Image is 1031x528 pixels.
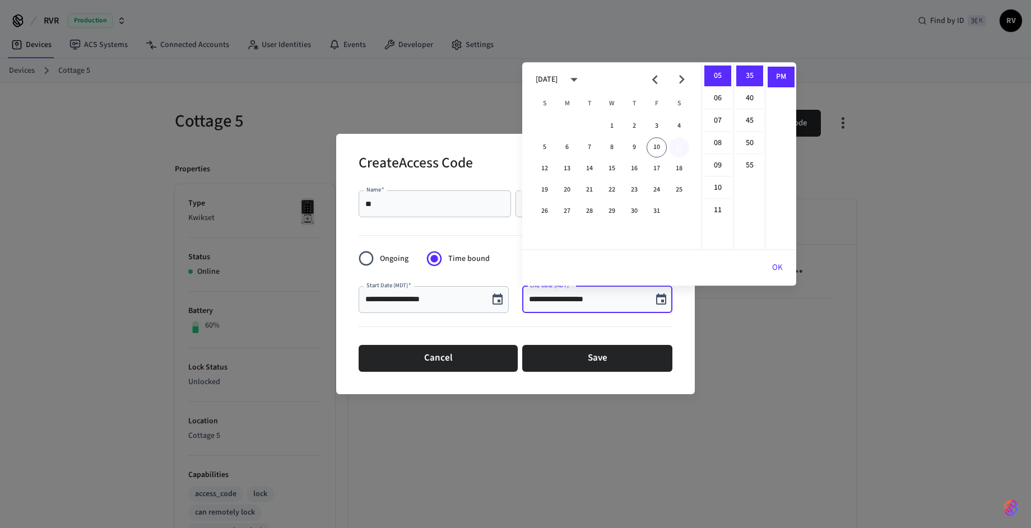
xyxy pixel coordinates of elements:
[647,137,667,157] button: 10
[366,281,411,289] label: Start Date (MDT)
[647,201,667,221] button: 31
[647,92,667,115] span: Friday
[702,62,733,249] ul: Select hours
[1004,499,1018,517] img: SeamLogoGradient.69752ec5.svg
[736,88,763,109] li: 40 minutes
[602,116,622,136] button: 1
[668,67,695,93] button: Next month
[704,200,731,221] li: 11 hours
[736,133,763,154] li: 50 minutes
[602,180,622,200] button: 22
[448,253,490,265] span: Time bound
[561,67,587,93] button: calendar view is open, switch to year view
[733,62,765,249] ul: Select minutes
[647,116,667,136] button: 3
[704,155,731,176] li: 9 hours
[522,345,672,372] button: Save
[704,177,731,199] li: 10 hours
[704,43,731,64] li: 4 hours
[557,201,577,221] button: 27
[624,158,644,179] button: 16
[557,180,577,200] button: 20
[669,116,689,136] button: 4
[557,158,577,179] button: 13
[486,288,509,311] button: Choose date, selected date is Oct 10, 2025
[579,180,600,200] button: 21
[536,74,558,86] div: [DATE]
[579,201,600,221] button: 28
[624,137,644,157] button: 9
[535,92,555,115] span: Sunday
[602,137,622,157] button: 8
[669,158,689,179] button: 18
[647,180,667,200] button: 24
[366,185,384,194] label: Name
[624,116,644,136] button: 2
[380,253,408,265] span: Ongoing
[579,92,600,115] span: Tuesday
[650,288,672,311] button: Choose date, selected date is Oct 11, 2025
[624,180,644,200] button: 23
[759,254,796,281] button: OK
[624,201,644,221] button: 30
[768,67,795,87] li: PM
[602,201,622,221] button: 29
[765,62,796,249] ul: Select meridiem
[647,158,667,179] button: 17
[530,281,572,289] label: End Date (MDT)
[557,92,577,115] span: Monday
[642,67,668,93] button: Previous month
[736,43,763,64] li: 30 minutes
[669,137,689,157] button: 11
[669,180,689,200] button: 25
[624,92,644,115] span: Thursday
[736,66,763,87] li: 35 minutes
[535,137,555,157] button: 5
[557,137,577,157] button: 6
[704,88,731,109] li: 6 hours
[704,110,731,132] li: 7 hours
[736,155,763,176] li: 55 minutes
[535,201,555,221] button: 26
[736,110,763,132] li: 45 minutes
[602,158,622,179] button: 15
[602,92,622,115] span: Wednesday
[579,137,600,157] button: 7
[535,180,555,200] button: 19
[768,44,795,66] li: AM
[704,66,731,87] li: 5 hours
[704,133,731,154] li: 8 hours
[359,345,518,372] button: Cancel
[535,158,555,179] button: 12
[669,92,689,115] span: Saturday
[579,158,600,179] button: 14
[359,147,473,181] h2: Create Access Code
